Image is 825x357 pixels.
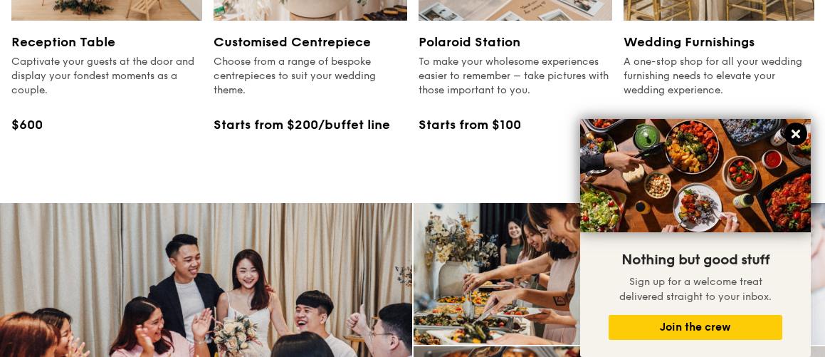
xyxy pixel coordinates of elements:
[419,115,612,135] div: Starts from $100
[419,55,612,98] div: To make your wholesome experiences easier to remember – take pictures with those important to you.
[621,252,769,269] span: Nothing but good stuff
[11,115,202,135] div: $600
[419,32,612,52] h3: Polaroid Station
[414,203,619,345] img: gallery-2.eb00a51b.jpg
[11,55,202,98] div: Captivate your guests at the door and display your fondest moments as a couple.
[580,119,811,232] img: DSC07876-Edit02-Large.jpeg
[11,32,202,52] h3: Reception Table
[609,315,782,340] button: Join the crew
[624,55,814,98] div: A one-stop shop for all your wedding furnishing needs to elevate your wedding experience.
[214,55,407,98] div: Choose from a range of bespoke centrepieces to suit your wedding theme.
[619,276,772,303] span: Sign up for a welcome treat delivered straight to your inbox.
[214,32,407,52] h3: Customised Centrepiece
[624,32,814,52] h3: Wedding Furnishings
[784,123,807,145] button: Close
[214,115,407,135] div: Starts from $200/buffet line
[624,115,814,135] div: Starts from $50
